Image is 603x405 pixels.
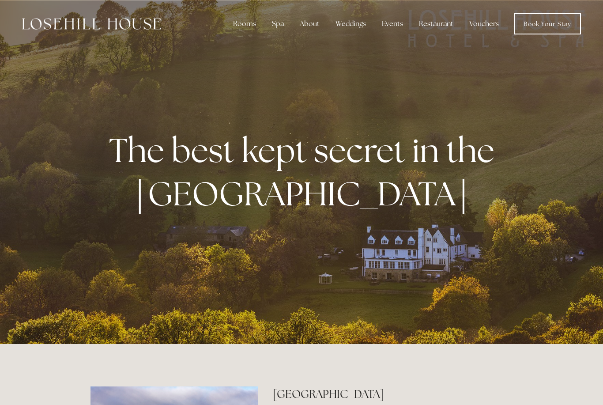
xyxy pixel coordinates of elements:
div: Spa [265,15,291,33]
div: Restaurant [412,15,460,33]
div: Weddings [328,15,373,33]
div: About [293,15,327,33]
strong: The best kept secret in the [GEOGRAPHIC_DATA] [109,129,501,215]
h2: [GEOGRAPHIC_DATA] [273,386,513,402]
div: Events [375,15,410,33]
a: Book Your Stay [514,13,581,34]
a: Vouchers [462,15,506,33]
img: Losehill House [22,18,161,30]
div: Rooms [226,15,263,33]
